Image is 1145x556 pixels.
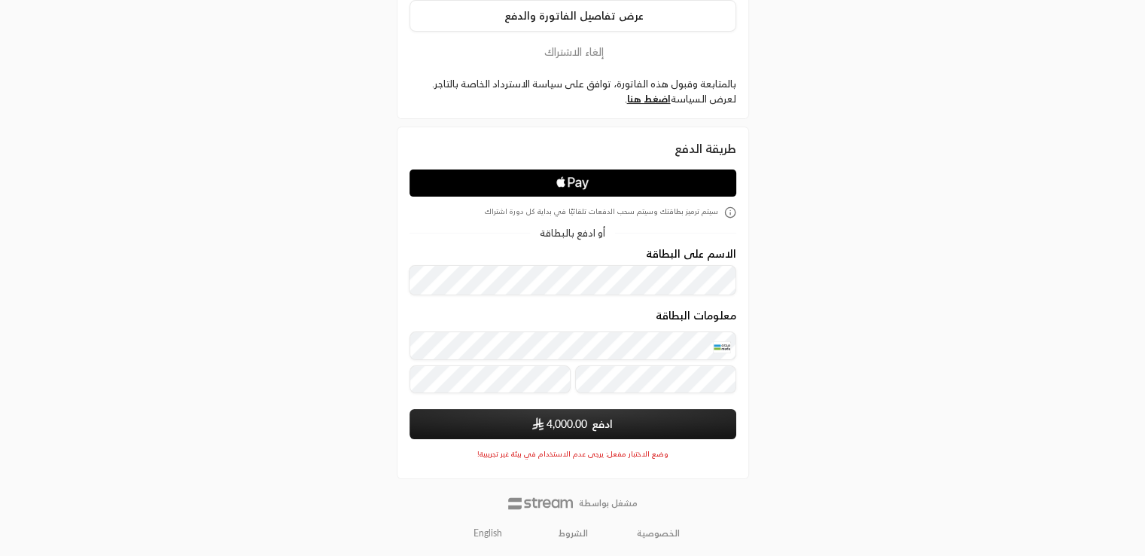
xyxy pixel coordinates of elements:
input: رمز التحقق CVC [575,365,736,394]
img: MADA [713,341,731,353]
input: بطاقة ائتمانية [410,331,736,360]
div: الاسم على البطاقة [410,248,736,295]
legend: معلومات البطاقة [410,310,736,322]
label: الاسم على البطاقة [646,248,736,260]
div: طريقة الدفع [410,139,736,157]
span: 4,000.00 [547,417,587,432]
p: مشغل بواسطة [579,497,638,509]
div: معلومات البطاقة [410,310,736,399]
button: إلغاء الاشتراك [410,44,736,60]
input: تاريخ الانتهاء [410,365,571,394]
span: أو ادفع بالبطاقة [540,228,605,238]
button: ادفع SAR4,000.00 [410,409,736,439]
img: SAR [532,417,544,430]
a: الشروط [559,527,588,539]
span: سيتم ترميز بطاقتك وسيتم سحب الدفعات تلقائيًا في بداية كل دورة اشتراك [485,206,718,218]
a: English [465,521,510,545]
span: وضع الاختبار مفعل: يرجى عدم الاستخدام في بيئة غير تجريبية! [477,449,668,459]
a: الخصوصية [637,527,680,539]
label: بالمتابعة وقبول هذه الفاتورة، توافق على سياسة الاسترداد الخاصة بالتاجر. لعرض السياسة . [410,77,736,106]
a: اضغط هنا [627,93,671,105]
